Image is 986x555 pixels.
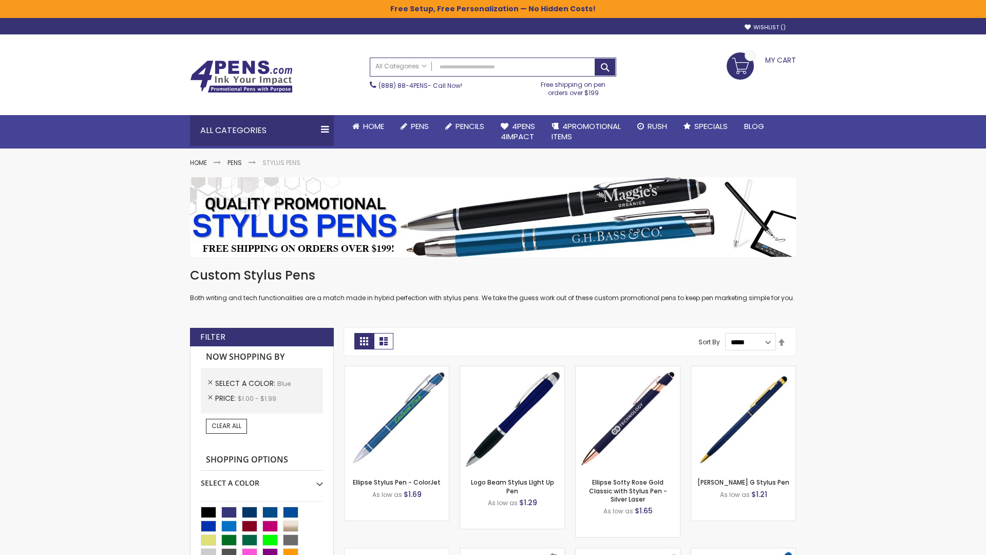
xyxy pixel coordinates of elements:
[201,471,323,488] div: Select A Color
[345,366,449,375] a: Ellipse Stylus Pen - ColorJet-Blue
[206,419,247,433] a: Clear All
[190,158,207,167] a: Home
[501,121,535,142] span: 4Pens 4impact
[691,366,795,471] img: Meryl G Stylus Pen-Blue
[543,115,629,149] a: 4PROMOTIONALITEMS
[456,121,484,132] span: Pencils
[437,115,492,138] a: Pencils
[354,333,374,349] strong: Grid
[190,177,796,257] img: Stylus Pens
[404,489,422,499] span: $1.69
[411,121,429,132] span: Pens
[745,24,786,31] a: Wishlist
[392,115,437,138] a: Pens
[697,478,789,487] a: [PERSON_NAME] G Stylus Pen
[519,497,537,508] span: $1.29
[751,489,767,499] span: $1.21
[345,366,449,471] img: Ellipse Stylus Pen - ColorJet-Blue
[215,378,277,388] span: Select A Color
[603,507,633,515] span: As low as
[262,158,300,167] strong: Stylus Pens
[460,366,564,471] img: Logo Beam Stylus LIght Up Pen-Blue
[736,115,772,138] a: Blog
[238,394,276,403] span: $1.00 - $1.99
[375,62,427,70] span: All Categories
[629,115,675,138] a: Rush
[215,393,238,403] span: Price
[694,121,728,132] span: Specials
[698,338,720,346] label: Sort By
[200,331,225,343] strong: Filter
[201,449,323,471] strong: Shopping Options
[488,498,518,507] span: As low as
[744,121,764,132] span: Blog
[190,115,334,146] div: All Categories
[190,267,796,284] h1: Custom Stylus Pens
[589,478,667,503] a: Ellipse Softy Rose Gold Classic with Stylus Pen - Silver Laser
[190,60,293,93] img: 4Pens Custom Pens and Promotional Products
[372,490,402,499] span: As low as
[190,267,796,303] div: Both writing and tech functionalities are a match made in hybrid perfection with stylus pens. We ...
[648,121,667,132] span: Rush
[277,379,291,388] span: Blue
[378,81,462,90] span: - Call Now!
[227,158,242,167] a: Pens
[576,366,680,375] a: Ellipse Softy Rose Gold Classic with Stylus Pen - Silver Laser-Blue
[552,121,621,142] span: 4PROMOTIONAL ITEMS
[675,115,736,138] a: Specials
[201,346,323,368] strong: Now Shopping by
[576,366,680,471] img: Ellipse Softy Rose Gold Classic with Stylus Pen - Silver Laser-Blue
[363,121,384,132] span: Home
[212,421,241,430] span: Clear All
[460,366,564,375] a: Logo Beam Stylus LIght Up Pen-Blue
[370,58,432,75] a: All Categories
[378,81,428,90] a: (888) 88-4PENS
[492,115,543,149] a: 4Pens4impact
[635,506,653,516] span: $1.65
[720,490,750,499] span: As low as
[353,478,441,487] a: Ellipse Stylus Pen - ColorJet
[691,366,795,375] a: Meryl G Stylus Pen-Blue
[471,478,554,495] a: Logo Beam Stylus LIght Up Pen
[530,77,617,97] div: Free shipping on pen orders over $199
[344,115,392,138] a: Home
